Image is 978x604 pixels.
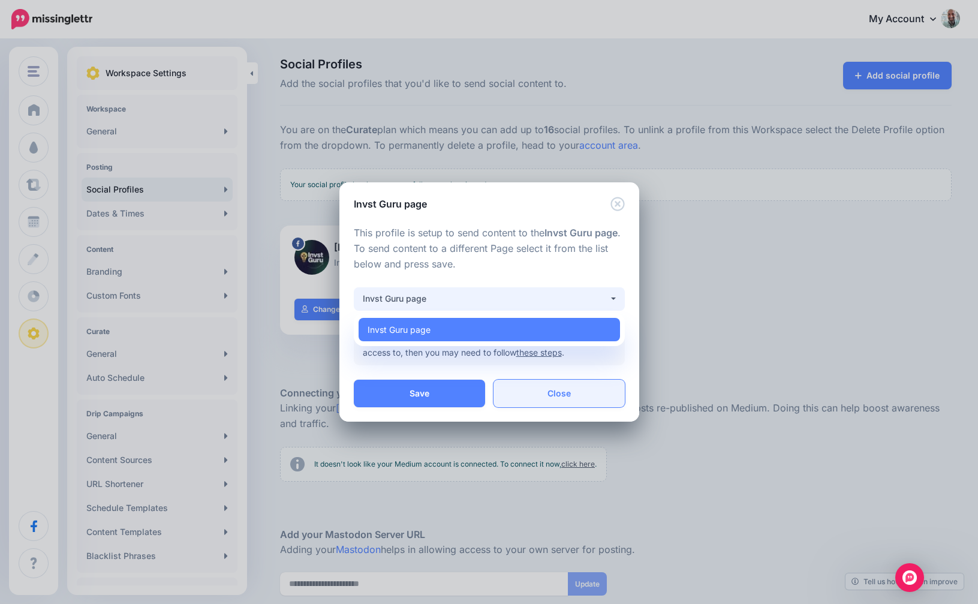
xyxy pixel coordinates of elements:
button: Close [610,197,625,212]
button: Save [354,380,485,407]
div: Invst Guru page [363,292,609,306]
p: This profile is setup to send content to the . To send content to a different Page select it from... [354,226,625,272]
div: If you are not seeing a Page that you believe you should have access to, then you may need to fol... [354,326,625,365]
button: Invst Guru page [354,287,625,311]
span: Invst Guru page [368,322,431,336]
a: these steps [516,347,562,357]
h5: Invst Guru page [354,197,427,211]
div: Open Intercom Messenger [895,563,924,592]
b: Invst Guru page [544,227,618,239]
a: Close [493,380,625,407]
